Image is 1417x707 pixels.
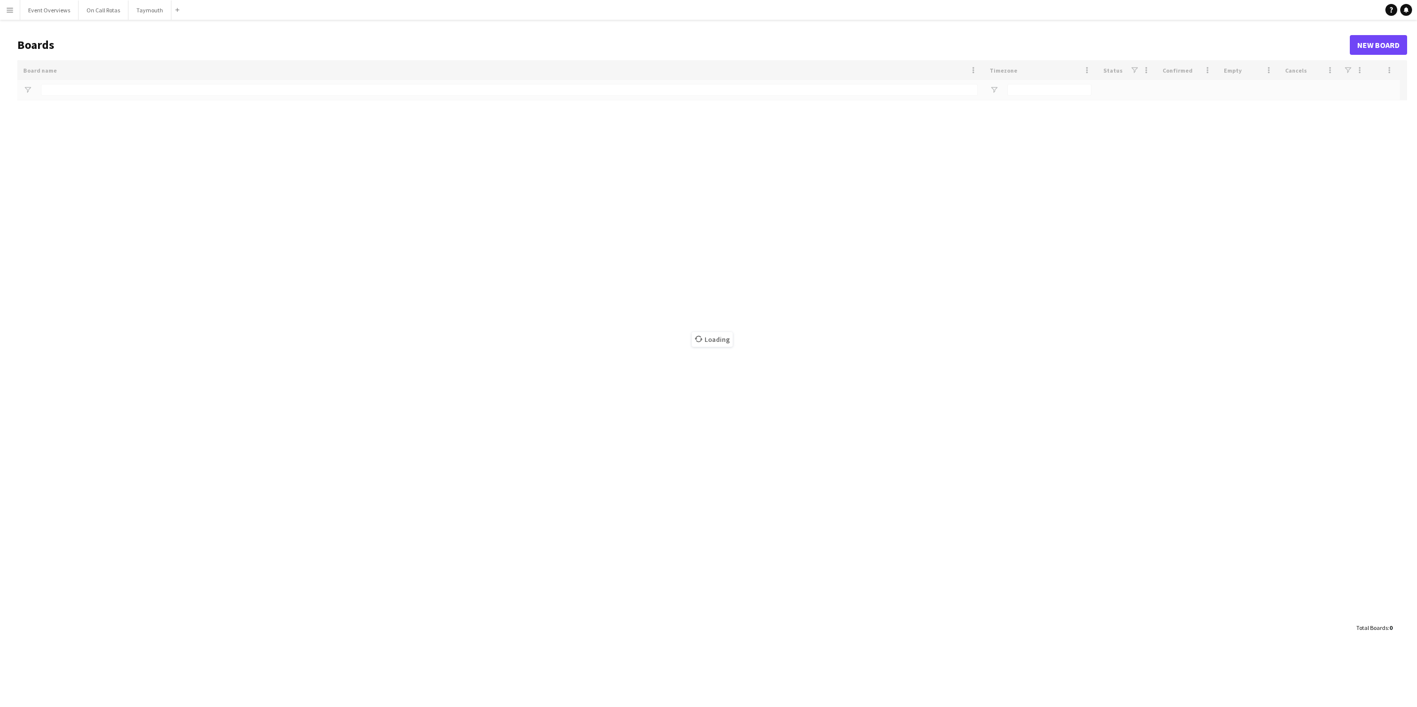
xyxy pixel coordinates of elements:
button: Event Overviews [20,0,79,20]
h1: Boards [17,38,1350,52]
span: Loading [692,332,733,347]
button: On Call Rotas [79,0,128,20]
span: 0 [1389,624,1392,631]
div: : [1356,618,1392,637]
span: Total Boards [1356,624,1388,631]
button: Taymouth [128,0,171,20]
a: New Board [1350,35,1407,55]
